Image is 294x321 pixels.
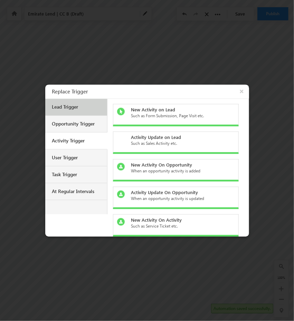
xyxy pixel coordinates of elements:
div: At Regular Intervals [52,188,102,194]
div: Activity Trigger [52,138,102,144]
div: When an opportunity activity is updated [131,195,229,202]
div: Opportunity Trigger [52,121,102,127]
div: Lead Trigger [52,104,102,110]
div: New Activity On Opportunity [131,162,229,168]
div: New Activity On Activity [131,217,229,223]
div: Such as Sales Activity etc. [131,140,229,147]
h3: Replace Trigger [52,84,249,98]
button: × [236,84,249,98]
div: Activity Update On Opportunity [131,189,229,195]
div: Such as Form Submission, Page Visit etc. [131,113,229,119]
div: Such as Service Ticket etc. [131,223,229,229]
div: New Activity on Lead [131,107,229,113]
div: When an opportunity activity is added [131,168,229,174]
div: User Trigger [52,154,102,161]
div: Activity Update on Lead [131,134,229,140]
div: Task Trigger [52,171,102,178]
